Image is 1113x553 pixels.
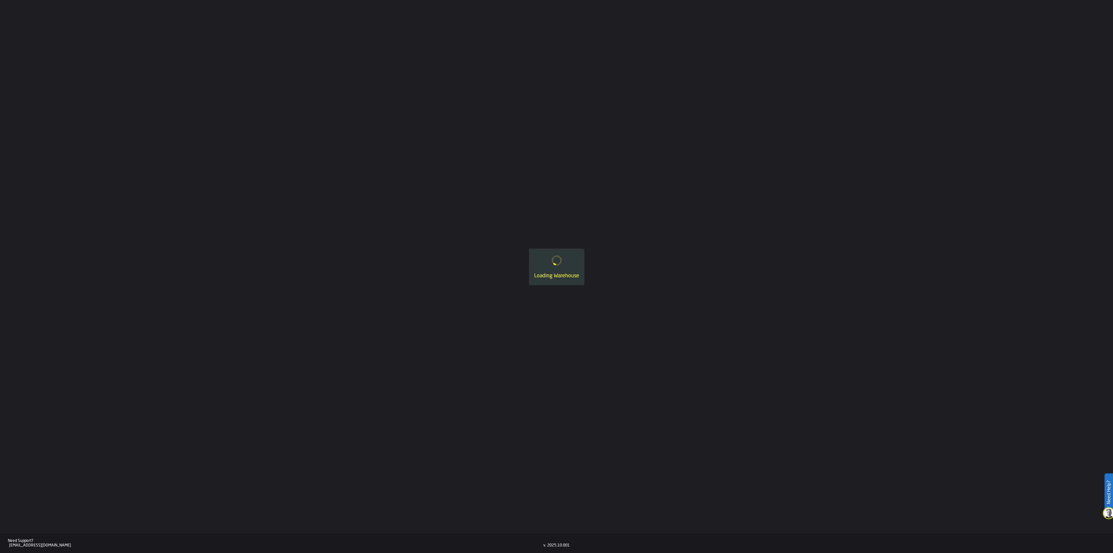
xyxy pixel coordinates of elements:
[543,543,546,548] div: v.
[8,539,543,548] a: Need Support?[EMAIL_ADDRESS][DOMAIN_NAME]
[547,543,570,548] div: 2025.10.001
[534,272,579,280] div: Loading Warehouse
[9,543,543,548] div: [EMAIL_ADDRESS][DOMAIN_NAME]
[8,539,543,543] div: Need Support?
